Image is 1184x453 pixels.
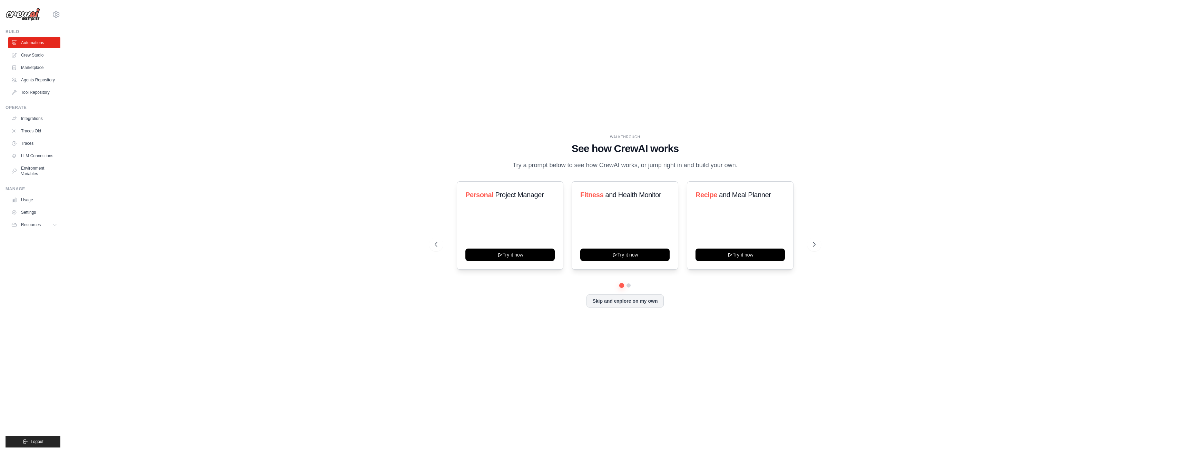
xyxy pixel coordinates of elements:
div: WALKTHROUGH [435,134,816,140]
span: Logout [31,439,43,444]
a: Usage [8,194,60,205]
a: Automations [8,37,60,48]
span: and Meal Planner [719,191,771,199]
div: Operate [6,105,60,110]
a: Traces [8,138,60,149]
button: Logout [6,436,60,447]
div: Build [6,29,60,34]
a: Traces Old [8,125,60,137]
a: Crew Studio [8,50,60,61]
p: Try a prompt below to see how CrewAI works, or jump right in and build your own. [509,160,741,170]
h1: See how CrewAI works [435,142,816,155]
div: Manage [6,186,60,192]
button: Try it now [695,249,785,261]
img: Logo [6,8,40,21]
button: Skip and explore on my own [586,294,663,308]
a: Tool Repository [8,87,60,98]
span: and Health Monitor [605,191,661,199]
a: LLM Connections [8,150,60,161]
a: Agents Repository [8,74,60,85]
button: Try it now [580,249,670,261]
button: Try it now [465,249,555,261]
span: Project Manager [495,191,544,199]
a: Marketplace [8,62,60,73]
button: Resources [8,219,60,230]
span: Fitness [580,191,603,199]
span: Resources [21,222,41,228]
a: Environment Variables [8,163,60,179]
a: Integrations [8,113,60,124]
span: Recipe [695,191,717,199]
span: Personal [465,191,493,199]
a: Settings [8,207,60,218]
